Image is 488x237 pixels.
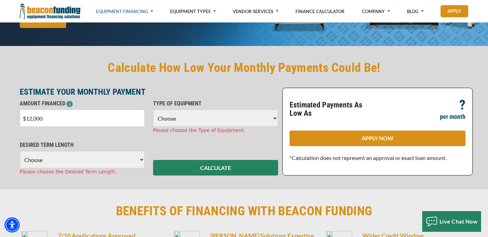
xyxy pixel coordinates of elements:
[153,127,278,134] div: Please choose the Type of Equipment.
[459,101,465,109] p: ?
[441,5,468,17] a: Apply
[153,160,278,176] button: CALCULATE
[20,141,145,149] p: DESIRED TERM LENGTH
[20,203,469,219] h2: BENEFITS OF FINANCING WITH BEACON FUNDING
[290,131,465,146] a: APPLY NOW
[20,168,145,176] div: Please choose the Desired Term Length.
[20,110,145,127] input: $
[440,113,465,121] p: per month
[290,101,373,117] p: Estimated Payments As Low As
[20,60,469,76] h2: Calculate How Low Your Monthly Payments Could Be!
[20,99,145,108] p: AMOUNT FINANCED
[440,218,478,225] span: Live Chat Now
[20,88,278,96] p: ESTIMATE YOUR MONTHLY PAYMENT
[290,154,446,161] span: *Calculation does not represent an approval or exact loan amount.
[5,217,20,233] div: Accessibility Menu
[422,211,481,232] button: Live Chat Now
[153,99,278,108] p: TYPE OF EQUIPMENT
